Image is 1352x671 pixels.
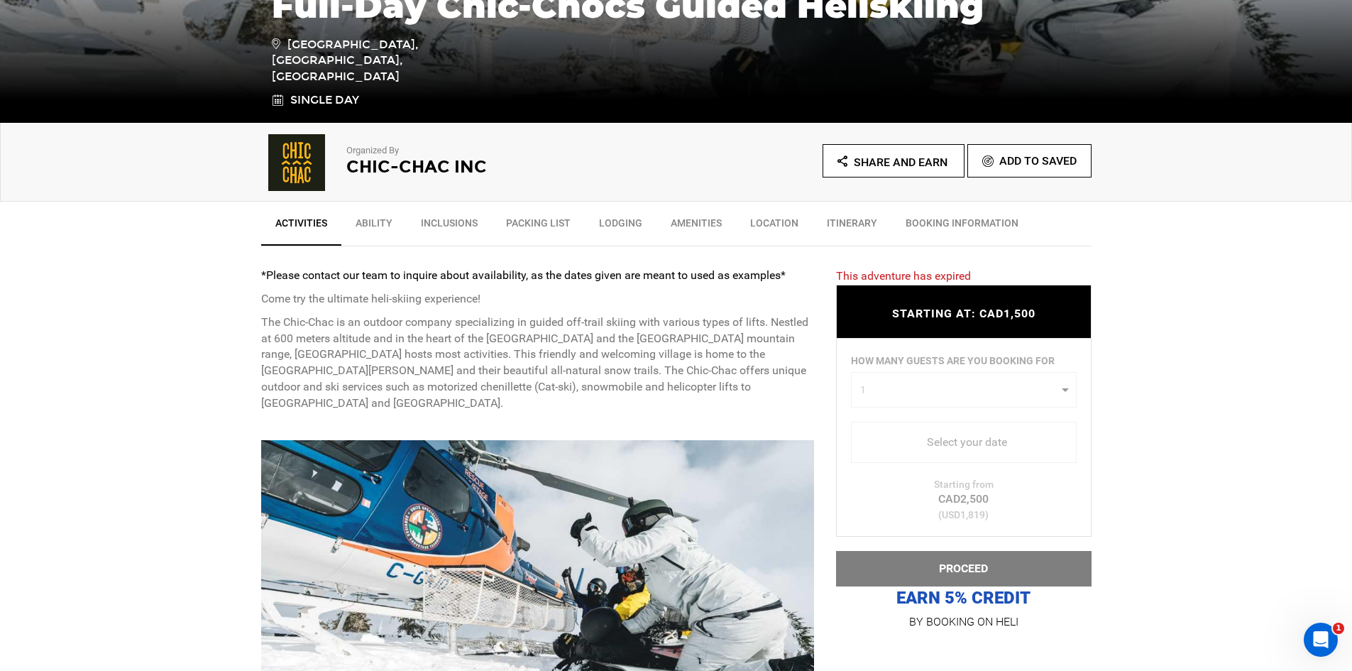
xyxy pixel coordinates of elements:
[736,209,813,244] a: Location
[341,209,407,244] a: Ability
[261,134,332,191] img: f65238830858de2c09705289c7914e29.png
[261,315,815,412] p: The Chic-Chac is an outdoor company specializing in guided off-trail skiing with various types of...
[272,36,474,86] span: [GEOGRAPHIC_DATA], [GEOGRAPHIC_DATA], [GEOGRAPHIC_DATA]
[836,551,1092,587] button: PROCEED
[346,144,637,158] p: Organized By
[407,209,492,244] a: Inclusions
[261,268,786,282] strong: *Please contact our team to inquire about availability, as the dates given are meant to used as e...
[346,158,637,176] h2: Chic-Chac inc
[836,269,971,283] span: This adventure has expired
[1333,623,1344,634] span: 1
[1304,623,1338,657] iframe: Intercom live chat
[891,209,1033,244] a: BOOKING INFORMATION
[585,209,656,244] a: Lodging
[261,209,341,246] a: Activities
[813,209,891,244] a: Itinerary
[492,209,585,244] a: Packing List
[290,93,359,107] span: Single Day
[656,209,736,244] a: Amenities
[999,154,1077,168] span: Add To Saved
[892,307,1035,320] span: STARTING AT: CAD1,500
[261,291,815,307] p: Come try the ultimate heli-skiing experience!
[836,612,1092,632] p: BY BOOKING ON HELI
[854,156,947,169] span: Share and Earn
